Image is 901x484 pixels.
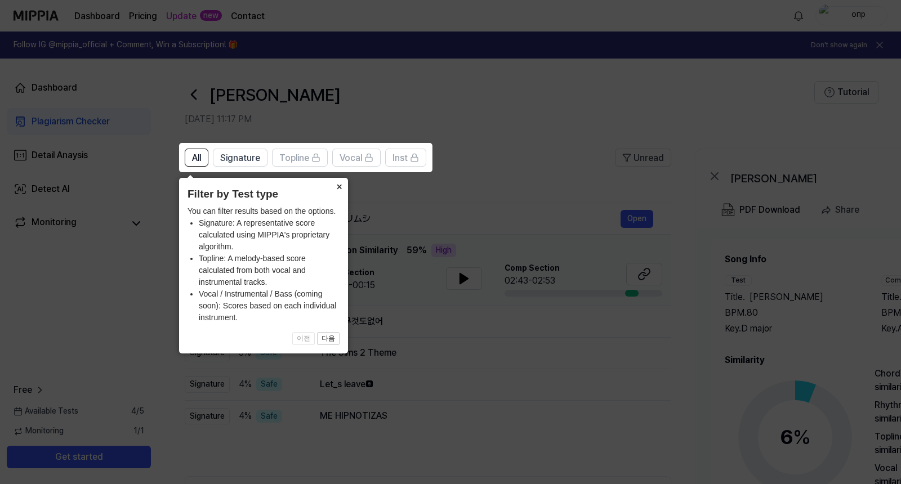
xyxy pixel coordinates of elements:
[332,149,381,167] button: Vocal
[392,151,408,165] span: Inst
[199,288,340,324] li: Vocal / Instrumental / Bass (coming soon): Scores based on each individual instrument.
[272,149,328,167] button: Topline
[340,151,362,165] span: Vocal
[220,151,260,165] span: Signature
[279,151,309,165] span: Topline
[185,149,208,167] button: All
[385,149,426,167] button: Inst
[199,217,340,253] li: Signature: A representative score calculated using MIPPIA's proprietary algorithm.
[188,186,340,203] header: Filter by Test type
[330,178,348,194] button: Close
[317,332,340,346] button: 다음
[188,205,340,324] div: You can filter results based on the options.
[199,253,340,288] li: Topline: A melody-based score calculated from both vocal and instrumental tracks.
[213,149,267,167] button: Signature
[192,151,201,165] span: All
